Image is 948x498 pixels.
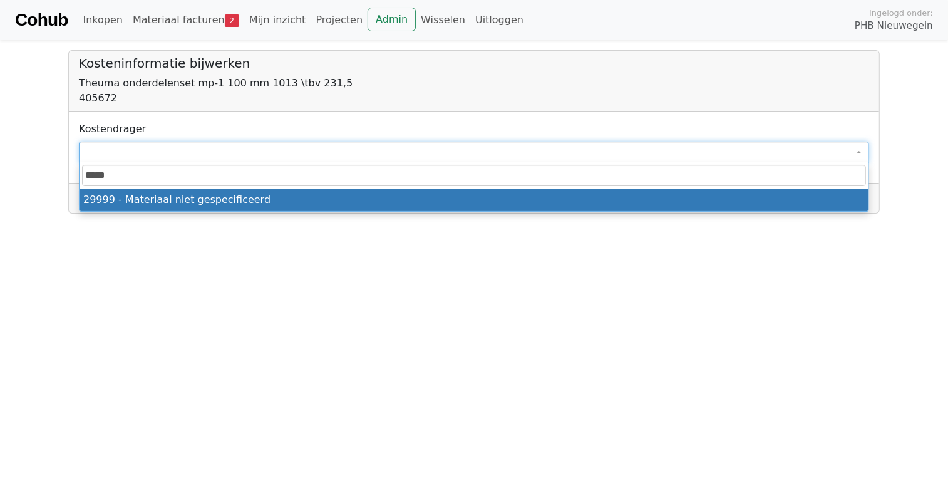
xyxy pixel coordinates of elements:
div: 405672 [79,91,869,106]
span: Ingelogd onder: [869,7,933,19]
div: Theuma onderdelenset mp-1 100 mm 1013 \tbv 231,5 [79,76,869,91]
h5: Kosteninformatie bijwerken [79,56,869,71]
label: Kostendrager [79,122,146,137]
li: 29999 - Materiaal niet gespecificeerd [80,189,868,211]
a: Cohub [15,5,68,35]
span: PHB Nieuwegein [855,19,933,33]
a: Materiaal facturen2 [128,8,244,33]
a: Wisselen [416,8,470,33]
a: Admin [368,8,416,31]
a: Mijn inzicht [244,8,311,33]
a: Uitloggen [470,8,528,33]
span: 2 [225,14,239,27]
a: Projecten [311,8,368,33]
a: Inkopen [78,8,127,33]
